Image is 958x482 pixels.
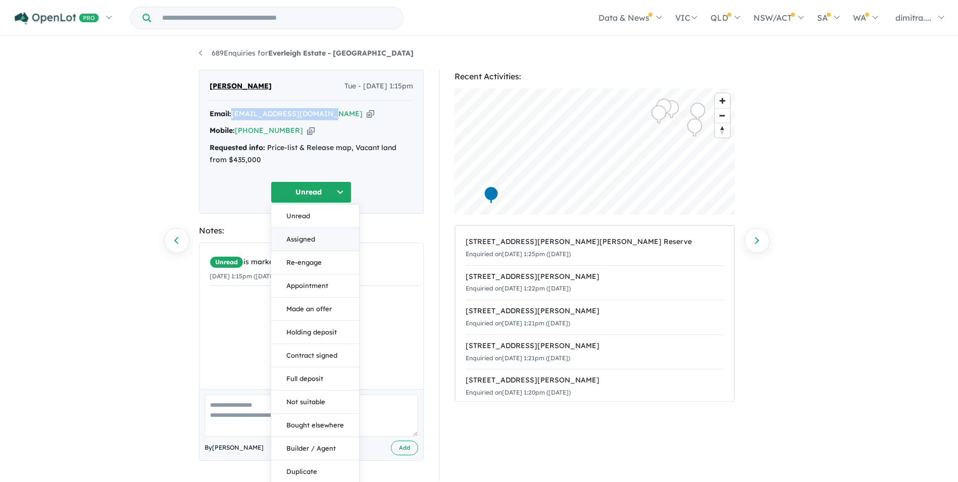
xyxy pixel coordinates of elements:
[271,367,359,391] button: Full deposit
[271,391,359,414] button: Not suitable
[210,126,235,135] strong: Mobile:
[687,118,702,137] div: Map marker
[715,93,730,108] button: Zoom in
[466,369,724,404] a: [STREET_ADDRESS][PERSON_NAME]Enquiried on[DATE] 1:20pm ([DATE])
[466,319,570,327] small: Enquiried on [DATE] 1:21pm ([DATE])
[466,265,724,301] a: [STREET_ADDRESS][PERSON_NAME]Enquiried on[DATE] 1:22pm ([DATE])
[210,109,231,118] strong: Email:
[199,47,760,60] nav: breadcrumb
[271,205,359,228] button: Unread
[651,105,666,124] div: Map marker
[271,414,359,437] button: Bought elsewhere
[307,125,315,136] button: Copy
[271,344,359,367] button: Contract signed
[210,256,243,268] span: Unread
[271,274,359,298] button: Appointment
[235,126,303,135] a: [PHONE_NUMBER]
[895,13,931,23] span: dimitra....
[271,298,359,321] button: Made an offer
[466,305,724,317] div: [STREET_ADDRESS][PERSON_NAME]
[271,228,359,251] button: Assigned
[690,103,705,121] div: Map marker
[483,186,498,205] div: Map marker
[466,354,570,362] small: Enquiried on [DATE] 1:21pm ([DATE])
[466,236,724,248] div: [STREET_ADDRESS][PERSON_NAME][PERSON_NAME] Reserve
[210,256,421,268] div: is marked.
[466,231,724,266] a: [STREET_ADDRESS][PERSON_NAME][PERSON_NAME] ReserveEnquiried on[DATE] 1:25pm ([DATE])
[271,321,359,344] button: Holding deposit
[664,100,679,119] div: Map marker
[466,271,724,283] div: [STREET_ADDRESS][PERSON_NAME]
[210,272,278,280] small: [DATE] 1:15pm ([DATE])
[271,181,351,203] button: Unread
[466,340,724,352] div: [STREET_ADDRESS][PERSON_NAME]
[15,12,99,25] img: Openlot PRO Logo White
[391,441,418,455] button: Add
[466,250,571,258] small: Enquiried on [DATE] 1:25pm ([DATE])
[455,88,735,215] canvas: Map
[466,389,571,396] small: Enquiried on [DATE] 1:20pm ([DATE])
[231,109,363,118] a: [EMAIL_ADDRESS][DOMAIN_NAME]
[199,49,414,58] a: 689Enquiries forEverleigh Estate - [GEOGRAPHIC_DATA]
[656,99,671,117] div: Map marker
[205,443,264,453] span: By [PERSON_NAME]
[199,224,424,237] div: Notes:
[271,437,359,460] button: Builder / Agent
[466,374,724,387] div: [STREET_ADDRESS][PERSON_NAME]
[466,300,724,335] a: [STREET_ADDRESS][PERSON_NAME]Enquiried on[DATE] 1:21pm ([DATE])
[210,80,272,92] span: [PERSON_NAME]
[466,284,571,292] small: Enquiried on [DATE] 1:22pm ([DATE])
[210,143,265,152] strong: Requested info:
[344,80,413,92] span: Tue - [DATE] 1:15pm
[210,142,413,166] div: Price-list & Release map, Vacant land from $435,000
[268,49,414,58] strong: Everleigh Estate - [GEOGRAPHIC_DATA]
[153,7,401,29] input: Try estate name, suburb, builder or developer
[455,70,735,83] div: Recent Activities:
[715,109,730,123] span: Zoom out
[715,108,730,123] button: Zoom out
[367,109,374,119] button: Copy
[466,334,724,370] a: [STREET_ADDRESS][PERSON_NAME]Enquiried on[DATE] 1:21pm ([DATE])
[271,251,359,274] button: Re-engage
[715,123,730,137] button: Reset bearing to north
